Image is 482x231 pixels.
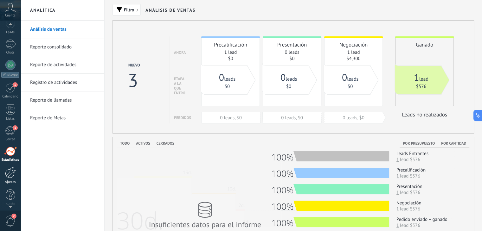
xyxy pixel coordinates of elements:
[262,168,294,180] span: 100%
[396,190,399,196] a: 1
[396,200,458,206] span: Negociación
[124,8,134,12] span: Filtro
[11,214,16,219] span: 2
[1,158,20,162] div: Estadísticas
[224,49,237,55] a: 1 lead
[396,222,399,228] a: 1
[342,71,347,84] span: 0
[414,71,419,84] span: 1
[148,219,262,229] div: Insuficientes datos para el informe
[328,41,379,48] div: Negociación
[30,109,98,127] a: Reporte de Metas
[396,190,458,196] span: lead $576
[136,141,150,146] span: Activos
[1,95,20,99] div: Calendario
[225,84,230,90] a: $0
[219,76,235,82] a: 0leads
[396,167,458,173] span: Precalificación
[262,151,294,163] span: 100%
[348,84,353,90] a: $0
[403,141,435,146] span: Por presupuesto
[262,184,294,196] span: 100%
[346,56,360,62] a: $4,300
[174,115,191,120] div: Perdidos
[205,41,256,48] div: Precalificación
[30,74,98,91] a: Registro de actividades
[112,4,141,16] button: Filtro
[396,151,458,157] span: Leads Entrantes
[395,111,454,118] div: Leads no realizados
[1,180,20,184] div: Ajustes
[21,109,104,127] li: Reporte de Metas
[202,115,260,121] div: 0 leads, $0
[128,68,137,92] div: 3
[414,76,428,82] a: 1lead
[342,76,358,82] a: 0leads
[262,201,294,213] span: 100%
[128,63,140,68] div: Nuevo
[228,56,233,62] a: $0
[21,21,104,38] li: Análisis de ventas
[396,216,458,222] span: Pedido enviado – ganado
[30,21,98,38] a: Análisis de ventas
[21,74,104,91] li: Registro de actividades
[30,91,98,109] a: Reporte de llamadas
[13,125,18,130] span: 1
[396,206,399,212] a: 1
[21,56,104,74] li: Reporte de actividades
[1,137,20,141] div: Correo
[262,217,294,229] span: 100%
[286,84,291,90] a: $0
[280,76,297,82] a: 0leads
[347,49,360,55] a: 1 lead
[396,184,458,190] span: Presentación
[280,71,286,84] span: 0
[21,38,104,56] li: Reporte consolidado
[1,117,20,121] div: Listas
[266,41,318,48] div: Presentación
[13,82,18,87] span: 1
[399,41,450,48] div: Ganado
[30,56,98,74] a: Reporte de actividades
[289,56,294,62] a: $0
[263,115,321,121] div: 0 leads, $0
[396,173,458,179] span: lead $576
[30,38,98,56] a: Reporte consolidado
[1,30,20,34] div: Leads
[1,51,20,55] div: Chats
[441,141,466,146] span: Por cantidad
[285,49,299,55] a: 0 leads
[5,14,16,18] span: Cuenta
[396,157,399,163] a: 1
[396,157,458,163] span: lead $576
[416,84,427,90] a: $576
[174,77,185,96] div: Etapa a la que entró
[396,206,458,212] span: lead $576
[396,222,458,228] span: lead $576
[219,71,224,84] span: 0
[396,173,399,179] a: 1
[174,50,186,55] div: Ahora
[324,115,383,121] div: 0 leads, $0
[1,72,19,78] div: WhatsApp
[157,141,174,146] span: Cerrados
[21,91,104,109] li: Reporte de llamadas
[120,141,130,146] span: Todo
